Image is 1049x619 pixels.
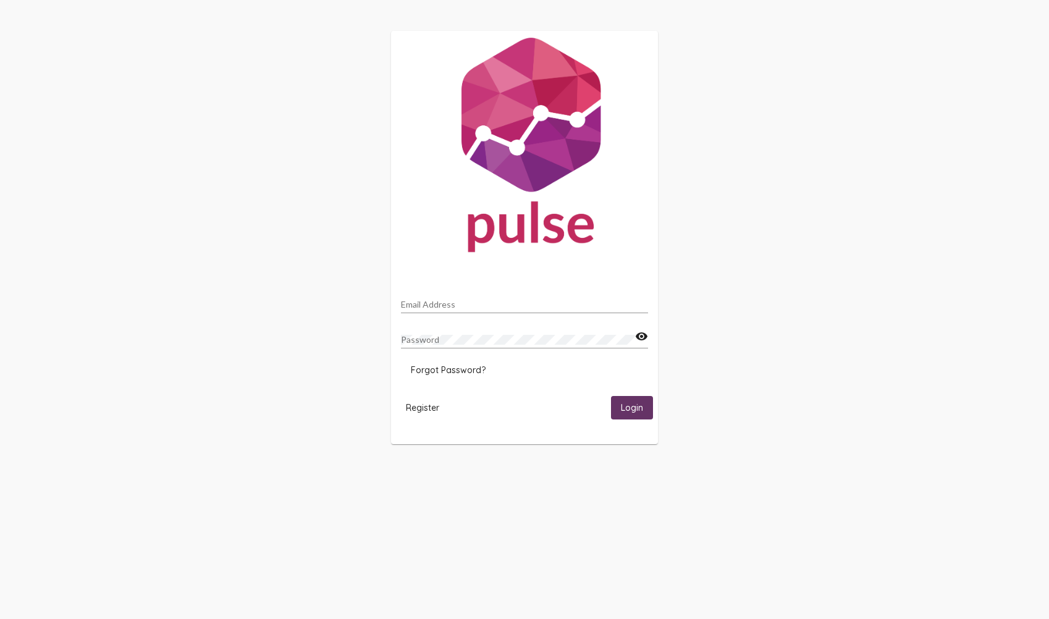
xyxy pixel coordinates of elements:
button: Forgot Password? [401,359,495,381]
span: Forgot Password? [411,364,486,376]
img: Pulse For Good Logo [391,31,658,264]
button: Register [396,396,449,419]
button: Login [611,396,653,419]
span: Register [406,402,439,413]
mat-icon: visibility [635,329,648,344]
span: Login [621,403,643,414]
